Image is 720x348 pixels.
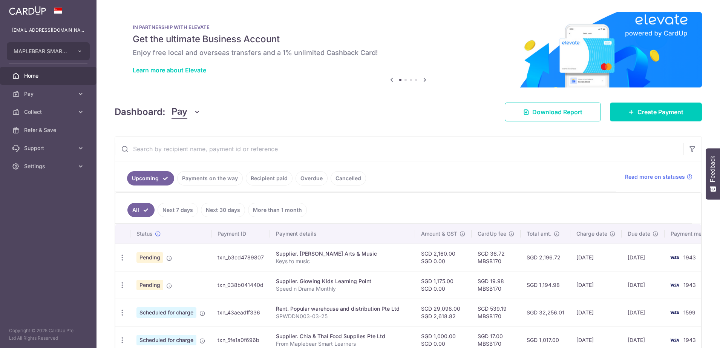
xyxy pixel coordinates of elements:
[532,107,582,117] span: Download Report
[136,335,196,345] span: Scheduled for charge
[667,336,682,345] img: Bank Card
[576,230,607,238] span: Charge date
[127,203,155,217] a: All
[136,307,196,318] span: Scheduled for charge
[24,90,74,98] span: Pay
[570,271,622,299] td: [DATE]
[14,48,69,55] span: MAPLEBEAR SMART LEARNERS PTE. LTD.
[115,137,683,161] input: Search by recipient name, payment id or reference
[211,299,270,326] td: txn_43aeadff336
[172,105,201,119] button: Pay
[421,230,457,238] span: Amount & GST
[136,252,163,263] span: Pending
[133,33,684,45] h5: Get the ultimate Business Account
[133,48,684,57] h6: Enjoy free local and overseas transfers and a 1% unlimited Cashback Card!
[276,340,409,348] p: From Maplebear Smart Learners
[706,148,720,199] button: Feedback - Show survey
[270,224,415,244] th: Payment details
[276,285,409,293] p: Speed n Drama Monthly
[472,271,521,299] td: SGD 19.98 MBSB170
[625,173,692,181] a: Read more on statuses
[667,253,682,262] img: Bank Card
[158,203,198,217] a: Next 7 days
[527,230,551,238] span: Total amt.
[415,271,472,299] td: SGD 1,175.00 SGD 0.00
[276,277,409,285] div: Supplier. Glowing Kids Learning Point
[136,280,163,290] span: Pending
[683,282,696,288] span: 1943
[276,258,409,265] p: Keys to music
[24,126,74,134] span: Refer & Save
[415,299,472,326] td: SGD 29,098.00 SGD 2,618.82
[12,26,84,34] p: [EMAIL_ADDRESS][DOMAIN_NAME]
[7,42,90,60] button: MAPLEBEAR SMART LEARNERS PTE. LTD.
[521,244,570,271] td: SGD 2,196.72
[133,24,684,30] p: IN PARTNERSHIP WITH ELEVATE
[622,299,665,326] td: [DATE]
[276,313,409,320] p: SPWDDN003-03-25
[622,271,665,299] td: [DATE]
[478,230,506,238] span: CardUp fee
[637,107,683,117] span: Create Payment
[276,305,409,313] div: Rent. Popular warehouse and distribution Pte Ltd
[331,171,366,185] a: Cancelled
[709,156,716,182] span: Feedback
[628,230,650,238] span: Due date
[521,271,570,299] td: SGD 1,194.98
[570,244,622,271] td: [DATE]
[211,271,270,299] td: txn_038b041440d
[211,244,270,271] td: txn_b3cd4789807
[667,308,682,317] img: Bank Card
[177,171,243,185] a: Payments on the way
[24,108,74,116] span: Collect
[24,144,74,152] span: Support
[683,309,695,316] span: 1599
[115,12,702,87] img: Renovation banner
[136,230,153,238] span: Status
[296,171,328,185] a: Overdue
[683,254,696,261] span: 1943
[201,203,245,217] a: Next 30 days
[211,224,270,244] th: Payment ID
[570,299,622,326] td: [DATE]
[505,103,601,121] a: Download Report
[625,173,685,181] span: Read more on statuses
[9,6,46,15] img: CardUp
[276,250,409,258] div: Supplier. [PERSON_NAME] Arts & Music
[115,105,165,119] h4: Dashboard:
[24,72,74,80] span: Home
[667,281,682,290] img: Bank Card
[248,203,307,217] a: More than 1 month
[472,244,521,271] td: SGD 36.72 MBSB170
[246,171,293,185] a: Recipient paid
[415,244,472,271] td: SGD 2,160.00 SGD 0.00
[133,66,206,74] a: Learn more about Elevate
[24,163,74,170] span: Settings
[521,299,570,326] td: SGD 32,256.01
[622,244,665,271] td: [DATE]
[610,103,702,121] a: Create Payment
[683,337,696,343] span: 1943
[276,333,409,340] div: Supplier. Chia & Thai Food Supplies Pte Ltd
[127,171,174,185] a: Upcoming
[172,105,187,119] span: Pay
[472,299,521,326] td: SGD 539.19 MBSB170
